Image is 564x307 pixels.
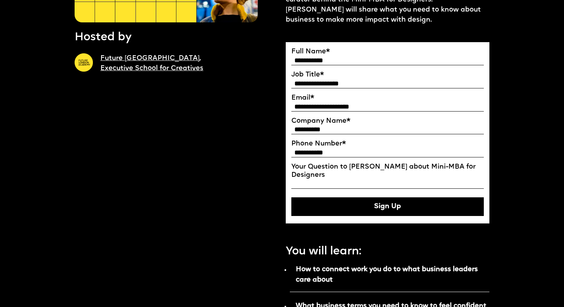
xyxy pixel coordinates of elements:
[291,117,484,125] label: Company Name
[291,163,484,179] label: Your Question to [PERSON_NAME] about Mini-MBA for Designers
[291,140,484,148] label: Phone Number
[291,48,484,56] label: Full Name
[100,55,203,72] a: Future [GEOGRAPHIC_DATA],Executive School for Creatives
[291,71,484,79] label: Job Title
[291,94,484,102] label: Email
[291,197,484,216] button: Sign Up
[75,30,132,46] p: Hosted by
[296,266,478,283] strong: How to connect work you do to what business leaders care about
[286,244,361,260] p: You will learn:
[75,53,93,72] img: A yellow circle with Future London Academy logo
